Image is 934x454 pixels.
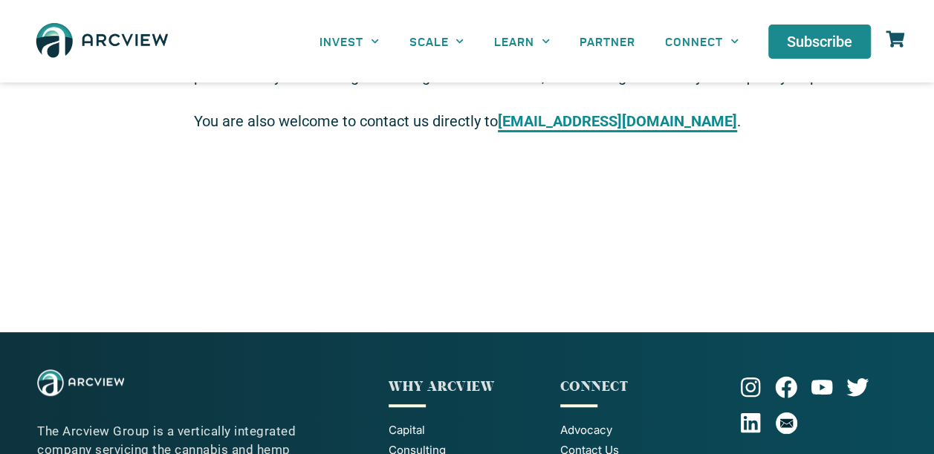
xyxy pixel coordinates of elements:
strong: [EMAIL_ADDRESS][DOMAIN_NAME] [498,112,737,130]
nav: Menu [305,25,753,58]
a: LEARN [479,25,565,58]
div: CONNECT [560,377,717,397]
a: Subscribe [768,25,871,59]
a: PARTNER [565,25,650,58]
a: Capital [389,422,545,439]
a: INVEST [305,25,394,58]
span: Advocacy [560,422,612,439]
img: The Arcview Group [30,15,175,68]
span: Capital [389,422,425,439]
img: The Arcview Group [37,369,124,396]
a: SCALE [394,25,479,58]
a: Advocacy [560,422,717,439]
a: CONNECT [650,25,753,58]
p: You are also welcome to contact us directly to . [66,110,869,132]
span: Subscribe [787,34,852,49]
a: [EMAIL_ADDRESS][DOMAIN_NAME] [498,112,737,132]
p: WHY ARCVIEW [389,377,545,397]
